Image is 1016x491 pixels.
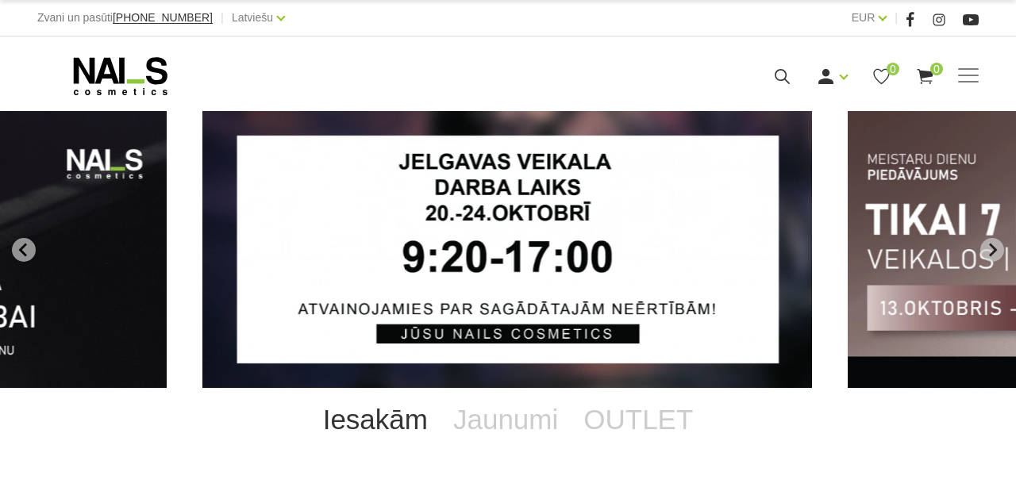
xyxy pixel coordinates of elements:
span: [PHONE_NUMBER] [113,11,213,24]
a: OUTLET [571,388,706,451]
li: 1 of 13 [202,111,812,388]
span: | [895,8,898,28]
button: Go to last slide [12,238,36,262]
a: Latviešu [232,8,273,27]
a: 0 [915,67,935,86]
span: 0 [887,63,899,75]
button: Next slide [980,238,1004,262]
span: 0 [930,63,943,75]
div: Zvani un pasūti [37,8,213,28]
a: EUR [852,8,876,27]
a: Jaunumi [441,388,571,451]
a: 0 [872,67,891,86]
a: [PHONE_NUMBER] [113,12,213,24]
a: Iesakām [310,388,441,451]
span: | [221,8,224,28]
